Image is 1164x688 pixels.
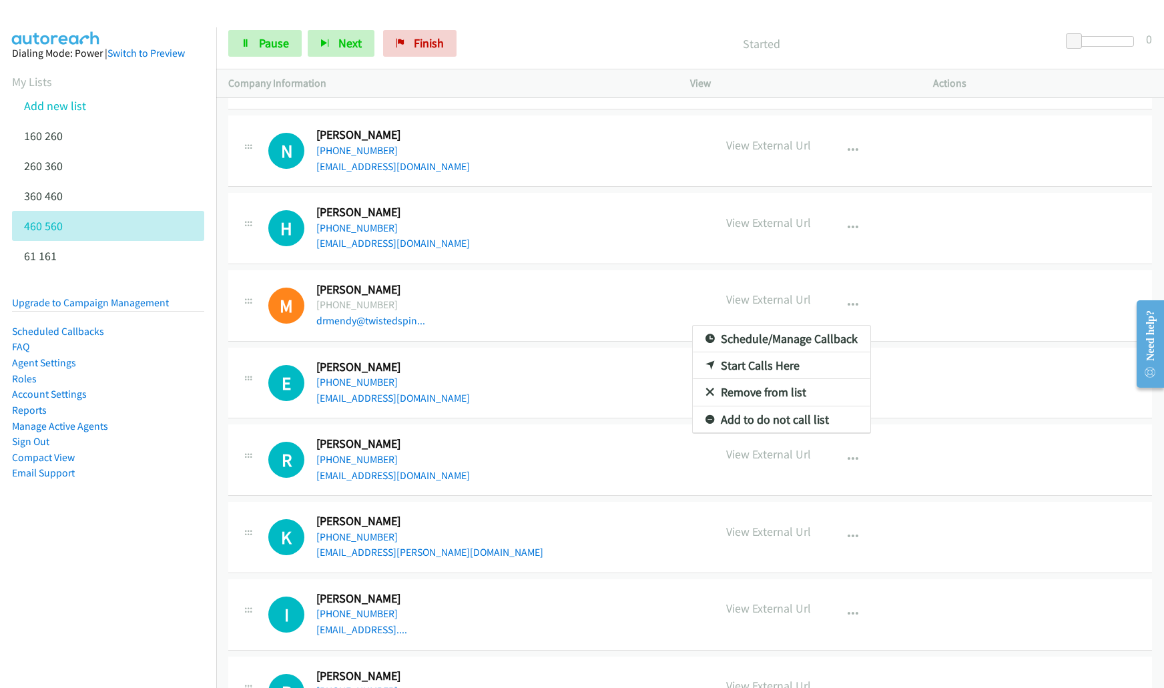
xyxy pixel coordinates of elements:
a: 260 360 [24,158,63,174]
a: 160 260 [24,128,63,143]
a: 460 560 [24,218,63,234]
div: Dialing Mode: Power | [12,45,204,61]
iframe: Resource Center [1126,291,1164,397]
a: Compact View [12,451,75,464]
a: Manage Active Agents [12,420,108,432]
a: Reports [12,404,47,416]
a: 61 161 [24,248,57,264]
a: Sign Out [12,435,49,448]
a: Remove from list [693,379,870,406]
a: Start Calls Here [693,352,870,379]
div: The call is yet to be attempted [268,597,304,633]
a: Email Support [12,466,75,479]
a: Add to do not call list [693,406,870,433]
h1: I [268,597,304,633]
a: Add new list [24,98,86,113]
a: Upgrade to Campaign Management [12,296,169,309]
h1: K [268,519,304,555]
a: Scheduled Callbacks [12,325,104,338]
a: Roles [12,372,37,385]
a: Account Settings [12,388,87,400]
a: Schedule/Manage Callback [693,326,870,352]
a: Agent Settings [12,356,76,369]
h1: R [268,442,304,478]
a: My Lists [12,74,52,89]
a: FAQ [12,340,29,353]
a: 360 460 [24,188,63,204]
div: The call is yet to be attempted [268,519,304,555]
div: The call is yet to be attempted [268,442,304,478]
h1: E [268,365,304,401]
div: The call is yet to be attempted [268,365,304,401]
a: Switch to Preview [107,47,185,59]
